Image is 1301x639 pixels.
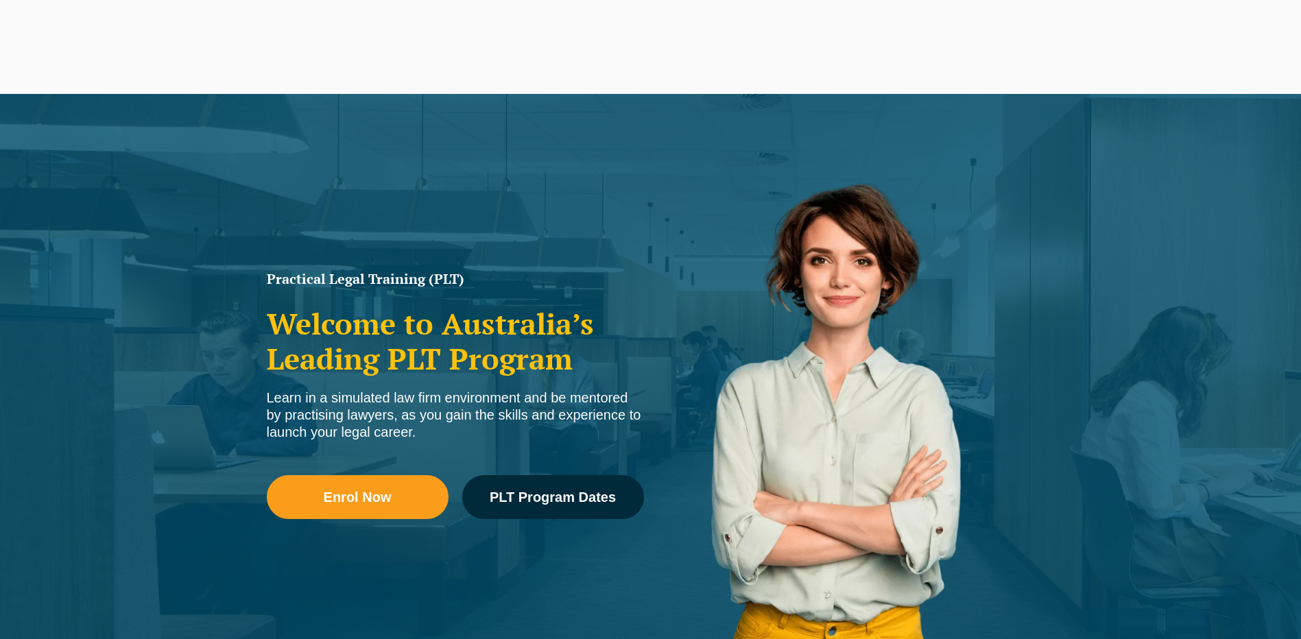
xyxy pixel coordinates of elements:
div: Learn in a simulated law firm environment and be mentored by practising lawyers, as you gain the ... [267,389,644,441]
h2: Welcome to Australia’s Leading PLT Program [267,306,644,376]
a: PLT Program Dates [462,475,644,519]
a: Enrol Now [267,475,449,519]
h1: Practical Legal Training (PLT) [267,272,644,286]
span: PLT Program Dates [490,490,616,504]
span: Enrol Now [324,490,392,504]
